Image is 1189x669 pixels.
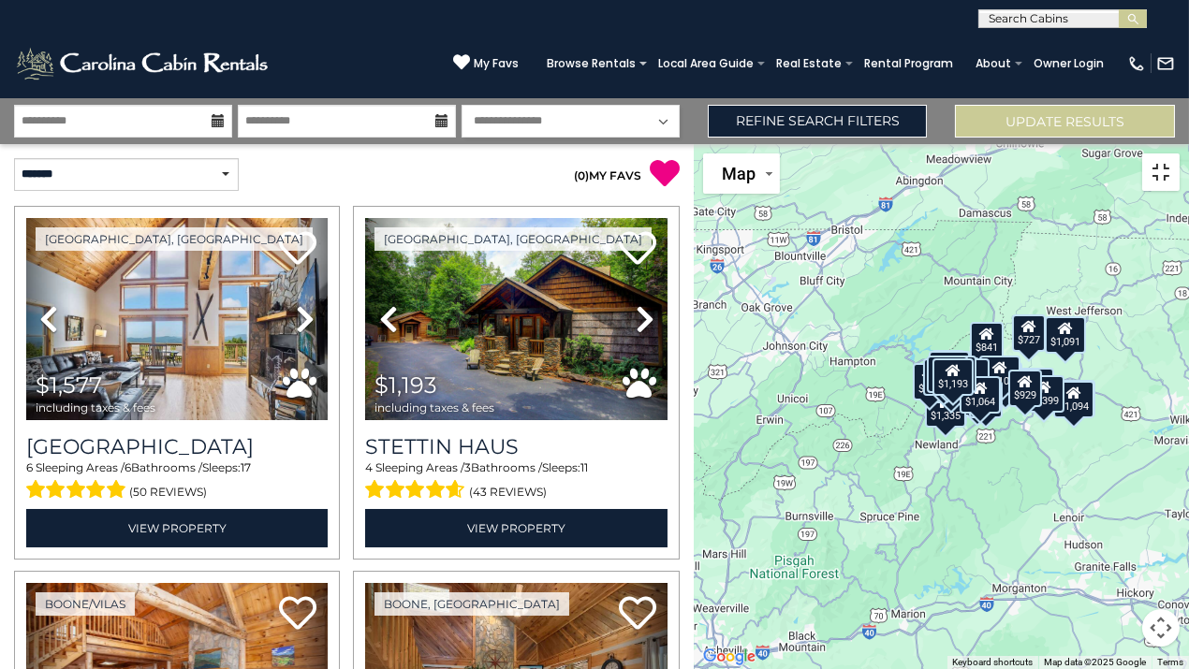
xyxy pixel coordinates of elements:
[365,459,667,504] div: Sleeping Areas / Bathrooms / Sleeps:
[241,460,251,474] span: 17
[130,480,208,504] span: (50 reviews)
[26,218,328,420] img: thumbnail_166585038.jpeg
[933,357,975,395] div: $1,193
[966,51,1020,77] a: About
[1142,609,1180,647] button: Map camera controls
[365,460,373,474] span: 4
[374,401,494,414] span: including taxes & fees
[574,168,641,182] a: (0)MY FAVS
[1127,54,1146,73] img: phone-regular-white.png
[722,164,756,183] span: Map
[36,401,155,414] span: including taxes & fees
[955,105,1175,138] button: Update Results
[36,592,135,616] a: Boone/Vilas
[926,390,967,428] div: $1,335
[961,376,1002,414] div: $1,064
[1142,153,1180,191] button: Toggle fullscreen view
[26,460,33,474] span: 6
[580,460,588,474] span: 11
[979,356,1020,393] div: $1,107
[26,509,328,547] a: View Property
[1008,369,1042,406] div: $929
[1012,314,1046,352] div: $727
[989,361,1022,399] div: $832
[453,53,519,73] a: My Favs
[698,645,760,669] a: Open this area in Google Maps (opens a new window)
[125,460,131,474] span: 6
[464,460,471,474] span: 3
[1044,657,1146,667] span: Map data ©2025 Google
[1157,657,1183,667] a: Terms (opens in new tab)
[619,594,656,634] a: Add to favorites
[26,459,328,504] div: Sleeping Areas / Bathrooms / Sleeps:
[1053,380,1094,417] div: $1,094
[279,594,316,634] a: Add to favorites
[1023,375,1064,413] div: $1,399
[855,51,962,77] a: Rental Program
[923,358,964,396] div: $1,566
[1156,54,1175,73] img: mail-regular-white.png
[913,363,947,400] div: $764
[574,168,589,182] span: ( )
[26,434,328,459] a: [GEOGRAPHIC_DATA]
[26,434,328,459] h3: Pinecone Manor
[1045,316,1086,354] div: $1,091
[930,351,971,388] div: $1,547
[365,218,667,420] img: thumbnail_163263081.jpeg
[932,349,966,386] div: $689
[1021,368,1055,405] div: $695
[708,105,928,138] a: Refine Search Filters
[36,371,102,399] span: $1,577
[469,480,547,504] span: (43 reviews)
[619,229,656,269] a: Add to favorites
[928,356,969,393] div: $1,577
[649,51,763,77] a: Local Area Guide
[952,656,1033,669] button: Keyboard shortcuts
[970,321,1004,358] div: $841
[931,366,972,403] div: $2,174
[374,371,437,399] span: $1,193
[969,380,1003,417] div: $903
[537,51,645,77] a: Browse Rentals
[578,168,585,182] span: 0
[1024,51,1113,77] a: Owner Login
[698,645,760,669] img: Google
[767,51,851,77] a: Real Estate
[365,509,667,547] a: View Property
[14,45,273,82] img: White-1-2.png
[365,434,667,459] a: Stettin Haus
[374,227,652,251] a: [GEOGRAPHIC_DATA], [GEOGRAPHIC_DATA]
[474,55,519,72] span: My Favs
[36,227,313,251] a: [GEOGRAPHIC_DATA], [GEOGRAPHIC_DATA]
[374,592,569,616] a: Boone, [GEOGRAPHIC_DATA]
[703,153,780,194] button: Change map style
